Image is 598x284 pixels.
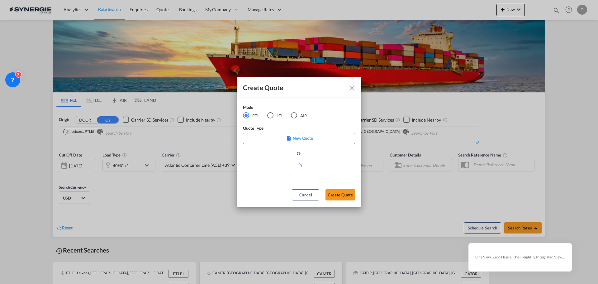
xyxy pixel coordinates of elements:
[297,150,301,156] div: Or
[245,135,353,141] p: New Quote
[348,84,356,92] md-icon: Close dialog
[267,112,283,119] md-radio-button: LCL
[243,125,355,133] div: Quote Type
[291,112,307,119] md-radio-button: AIR
[237,77,361,207] md-dialog: Create QuoteModeFCL LCLAIR ...
[243,84,344,91] div: Create Quote
[346,82,357,93] button: Close dialog
[292,189,319,200] button: Cancel
[243,133,355,144] div: New Quote
[325,189,355,200] button: Create Quote
[243,112,259,119] md-radio-button: FCL
[243,104,315,112] div: Mode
